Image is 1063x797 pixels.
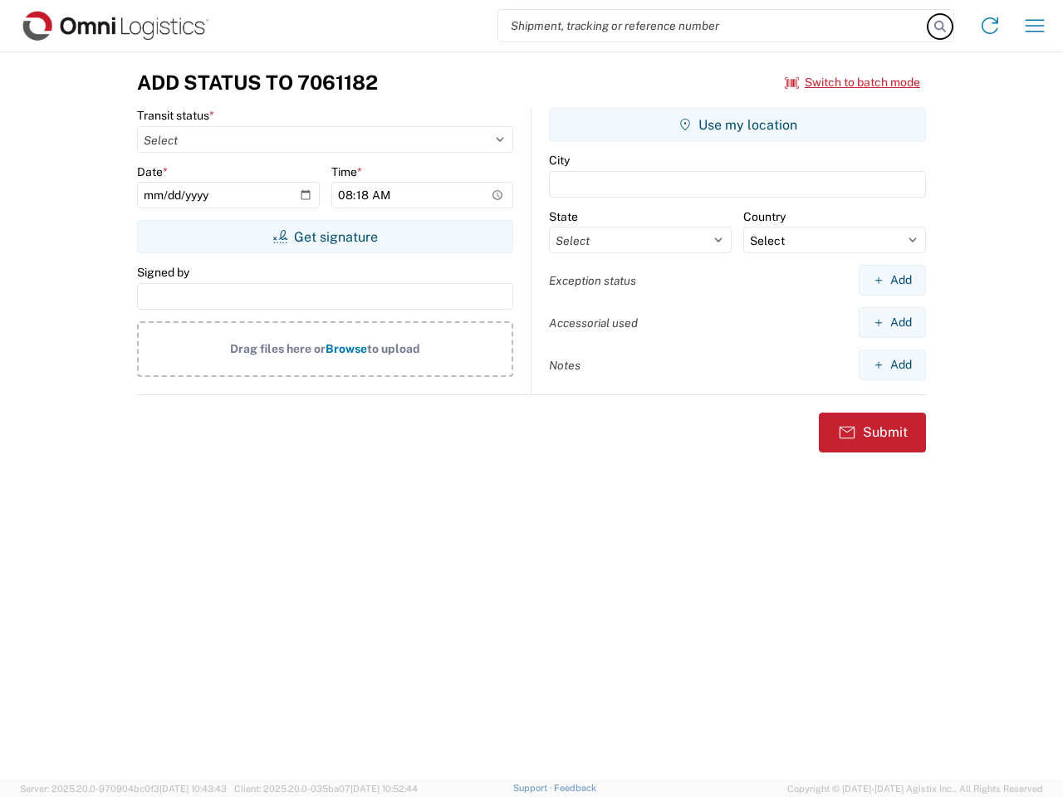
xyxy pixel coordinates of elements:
[367,342,420,355] span: to upload
[549,273,636,288] label: Exception status
[513,783,555,793] a: Support
[137,265,189,280] label: Signed by
[137,108,214,123] label: Transit status
[549,108,926,141] button: Use my location
[549,315,638,330] label: Accessorial used
[549,358,580,373] label: Notes
[549,153,570,168] label: City
[326,342,367,355] span: Browse
[20,784,227,794] span: Server: 2025.20.0-970904bc0f3
[819,413,926,452] button: Submit
[234,784,418,794] span: Client: 2025.20.0-035ba07
[350,784,418,794] span: [DATE] 10:52:44
[230,342,326,355] span: Drag files here or
[785,69,920,96] button: Switch to batch mode
[159,784,227,794] span: [DATE] 10:43:43
[331,164,362,179] label: Time
[498,10,928,42] input: Shipment, tracking or reference number
[554,783,596,793] a: Feedback
[137,71,378,95] h3: Add Status to 7061182
[859,265,926,296] button: Add
[859,350,926,380] button: Add
[743,209,786,224] label: Country
[859,307,926,338] button: Add
[549,209,578,224] label: State
[137,164,168,179] label: Date
[137,220,513,253] button: Get signature
[787,781,1043,796] span: Copyright © [DATE]-[DATE] Agistix Inc., All Rights Reserved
